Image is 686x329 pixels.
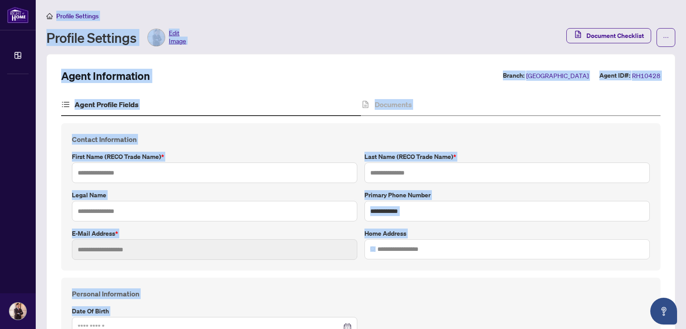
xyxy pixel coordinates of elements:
label: Date of Birth [72,306,357,316]
img: Profile Icon [148,29,165,46]
span: ellipsis [663,34,669,41]
label: Branch: [503,71,524,81]
span: home [46,13,53,19]
label: Agent ID#: [599,71,630,81]
label: First Name (RECO Trade Name) [72,152,357,162]
h4: Personal Information [72,288,650,299]
label: E-mail Address [72,229,357,238]
button: Open asap [650,298,677,325]
h4: Documents [375,99,412,110]
button: Document Checklist [566,28,651,43]
h4: Agent Profile Fields [75,99,138,110]
span: Edit Image [169,29,186,46]
img: search_icon [370,246,376,252]
span: [GEOGRAPHIC_DATA] [526,71,589,81]
span: Profile Settings [56,12,99,20]
h4: Contact Information [72,134,650,145]
span: RH10428 [632,71,661,81]
label: Legal Name [72,190,357,200]
label: Last Name (RECO Trade Name) [364,152,650,162]
label: Primary Phone Number [364,190,650,200]
div: Profile Settings [46,29,186,46]
img: logo [7,7,29,23]
span: Document Checklist [586,29,644,43]
label: Home Address [364,229,650,238]
img: Profile Icon [9,303,26,320]
h2: Agent Information [61,69,150,83]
